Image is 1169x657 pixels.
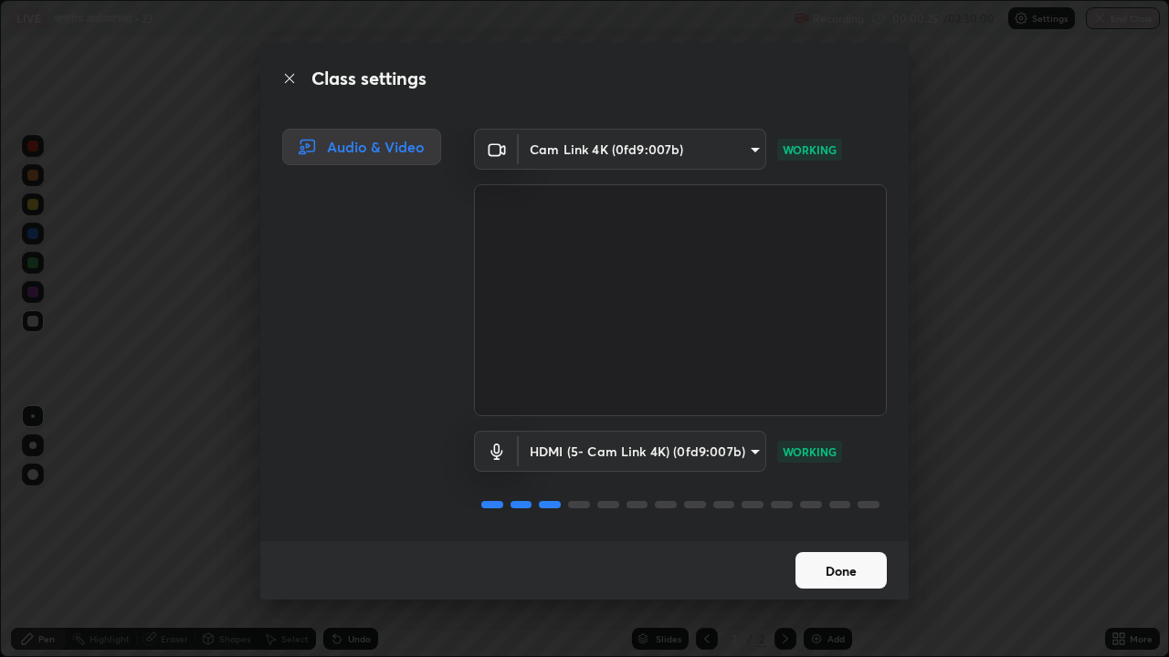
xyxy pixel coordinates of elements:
div: Cam Link 4K (0fd9:007b) [519,431,766,472]
div: Audio & Video [282,129,441,165]
p: WORKING [783,141,837,158]
h2: Class settings [311,65,427,92]
button: Done [795,552,887,589]
div: Cam Link 4K (0fd9:007b) [519,129,766,170]
p: WORKING [783,443,837,460]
